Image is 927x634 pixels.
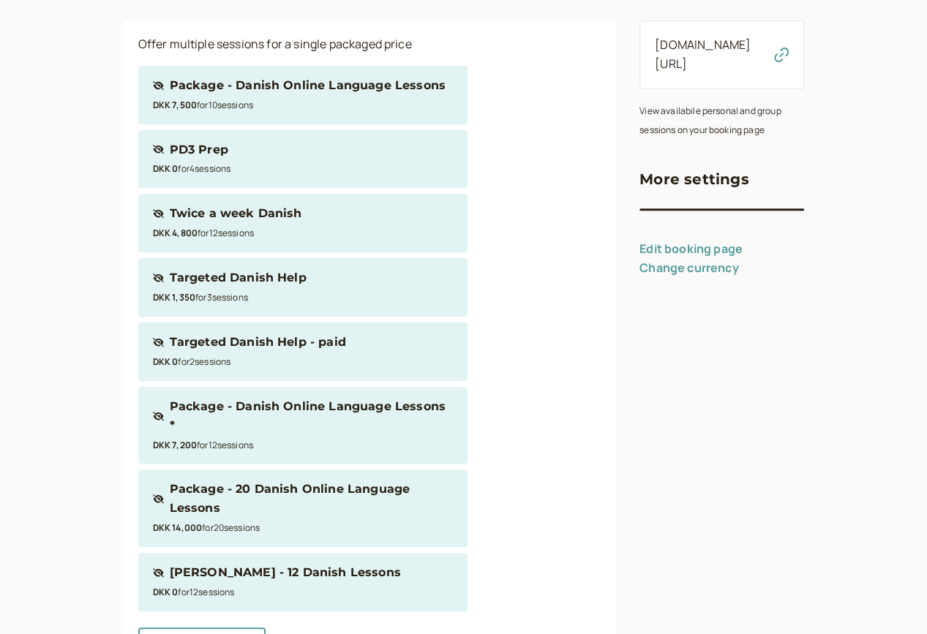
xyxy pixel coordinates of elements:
div: Targeted Danish Help [170,268,307,287]
div: [PERSON_NAME] - 12 Danish Lessons [170,563,401,582]
div: Package - Danish Online Language Lessons * [170,397,453,435]
b: DKK 7,200 [153,439,197,451]
small: for 12 session s [153,586,235,598]
div: Twice a week DanishDKK 4,800for12sessions [153,204,453,242]
div: Twice a week Danish [170,204,302,223]
small: for 3 session s [153,291,248,303]
h3: More settings [639,167,749,191]
small: for 4 session s [153,162,231,175]
div: PD3 PrepDKK 0for4sessions [153,140,453,178]
b: DKK 7,500 [153,99,197,111]
div: Package - 20 Danish Online Language LessonsDKK 14,000for20sessions [153,480,453,537]
a: [DOMAIN_NAME][URL] [655,37,751,72]
b: DKK 0 [153,586,179,598]
div: Targeted Danish Help - paid [170,333,346,352]
div: Package - 20 Danish Online Language Lessons [170,480,453,518]
div: Package - Danish Online Language Lessons *DKK 7,200for12sessions [153,397,453,454]
b: DKK 1,350 [153,291,195,303]
a: Change currency [639,260,738,276]
small: for 12 session s [153,439,254,451]
small: View availabile personal and group sessions on your booking page [639,105,781,136]
iframe: Chat Widget [854,564,927,634]
small: for 20 session s [153,521,260,534]
b: DKK 14,000 [153,521,203,534]
div: PD3 Prep [170,140,228,159]
p: Offer multiple sessions for a single packaged price [138,35,602,54]
div: Package - Danish Online Language LessonsDKK 7,500for10sessions [153,76,453,114]
b: DKK 0 [153,355,179,368]
small: for 2 session s [153,355,231,368]
a: Edit booking page [639,241,743,257]
b: DKK 0 [153,162,179,175]
div: Targeted Danish Help - paidDKK 0for2sessions [153,333,453,371]
b: DKK 4,800 [153,227,198,239]
small: for 12 session s [153,227,255,239]
div: Targeted Danish HelpDKK 1,350for3sessions [153,268,453,306]
div: [PERSON_NAME] - 12 Danish LessonsDKK 0for12sessions [153,563,453,601]
small: for 10 session s [153,99,254,111]
div: Package - Danish Online Language Lessons [170,76,446,95]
